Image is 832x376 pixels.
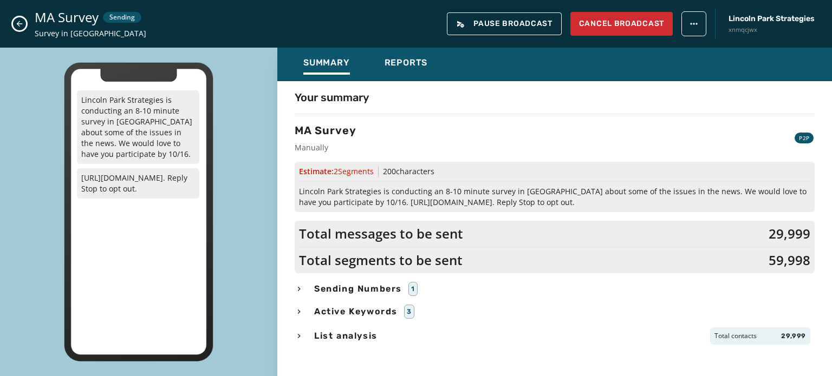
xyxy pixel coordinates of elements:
button: Sending Numbers1 [295,282,815,296]
span: Lincoln Park Strategies is conducting an 8-10 minute survey in [GEOGRAPHIC_DATA] about some of th... [299,186,810,208]
span: Reports [385,57,428,68]
span: Summary [303,57,350,68]
span: Manually [295,142,356,153]
button: broadcast action menu [681,11,706,36]
span: Sending Numbers [312,282,404,295]
button: Reports [376,52,437,77]
span: Total messages to be sent [299,225,463,242]
h4: Your summary [295,90,369,105]
span: Pause Broadcast [456,19,552,28]
span: Estimate: [299,166,374,177]
div: 1 [408,282,418,296]
span: Total segments to be sent [299,252,463,269]
div: P2P [795,133,814,143]
span: xnmqcjwx [729,25,815,35]
span: 59,998 [769,252,810,269]
span: Total contacts [714,332,757,340]
span: Active Keywords [312,305,400,318]
span: List analysis [312,329,380,342]
button: List analysisTotal contacts29,999 [295,327,815,345]
button: Summary [295,52,359,77]
div: 3 [404,305,414,319]
span: Cancel Broadcast [579,18,664,29]
button: Cancel Broadcast [570,12,673,36]
span: 200 characters [383,166,434,176]
span: Lincoln Park Strategies [729,14,815,24]
h3: MA Survey [295,123,356,138]
button: Pause Broadcast [447,12,562,35]
span: 29,999 [781,332,806,340]
span: 29,999 [769,225,810,242]
button: Active Keywords3 [295,305,815,319]
span: 2 Segment s [334,166,374,176]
